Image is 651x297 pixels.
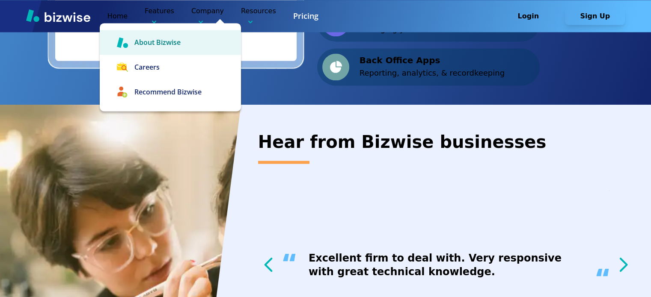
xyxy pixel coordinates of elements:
button: Login [498,8,558,25]
p: Reporting, analytics, & recordkeeping [360,67,505,79]
a: Home [107,12,128,20]
p: Company [191,6,224,26]
img: Bizwise Logo [26,9,90,22]
div: Back Office AppsReporting, analytics, & recordkeeping [317,48,540,85]
a: About Bizwise [100,30,241,55]
a: Login [498,12,565,20]
p: Resources [241,6,276,26]
a: Sign Up [565,12,625,20]
a: Careers [100,55,241,79]
a: Pricing [293,11,318,21]
button: Sign Up [565,8,625,25]
p: Back Office Apps [360,54,505,67]
a: Recommend Bizwise [100,79,241,104]
h2: Hear from Bizwise businesses [258,130,634,153]
h3: Excellent firm to deal with. Very responsive with great technical knowledge. [309,251,583,279]
p: Features [145,6,174,26]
